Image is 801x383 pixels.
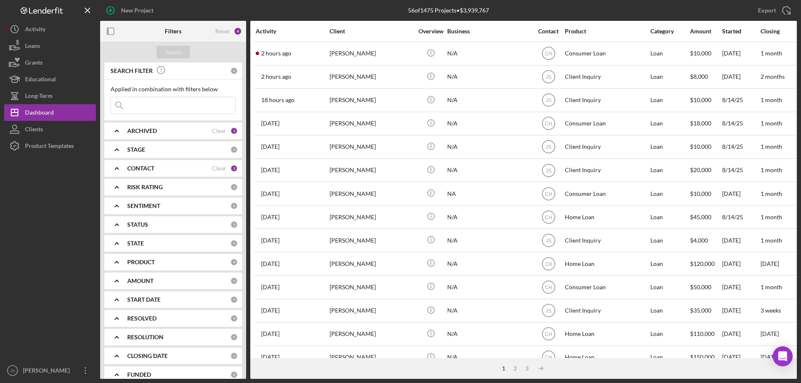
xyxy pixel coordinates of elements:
[261,97,295,103] time: 2025-08-15 02:22
[121,2,154,19] div: New Project
[722,253,760,275] div: [DATE]
[447,28,531,35] div: Business
[230,183,238,191] div: 0
[25,121,43,140] div: Clients
[565,66,648,88] div: Client Inquiry
[690,136,721,158] div: $10,000
[447,66,531,88] div: N/A
[230,221,238,228] div: 0
[230,165,238,172] div: 3
[565,346,648,368] div: Home Loan
[565,43,648,65] div: Consumer Loan
[4,104,96,121] button: Dashboard
[690,346,721,368] div: $150,000
[545,214,552,220] text: CH
[447,323,531,345] div: N/A
[230,315,238,322] div: 0
[127,221,148,228] b: STATUS
[330,28,413,35] div: Client
[722,113,760,135] div: 8/14/25
[545,285,552,290] text: CH
[545,74,551,80] text: JS
[722,323,760,345] div: [DATE]
[330,323,413,345] div: [PERSON_NAME]
[650,28,689,35] div: Category
[256,28,329,35] div: Activity
[690,300,721,322] div: $35,000
[650,183,689,205] div: Loan
[330,159,413,181] div: [PERSON_NAME]
[25,71,56,90] div: Educational
[330,346,413,368] div: [PERSON_NAME]
[650,136,689,158] div: Loan
[127,184,163,190] b: RISK RATING
[330,229,413,251] div: [PERSON_NAME]
[330,136,413,158] div: [PERSON_NAME]
[690,276,721,298] div: $50,000
[565,323,648,345] div: Home Loan
[330,89,413,111] div: [PERSON_NAME]
[330,300,413,322] div: [PERSON_NAME]
[25,54,43,73] div: Grants
[690,89,721,111] div: $10,000
[166,46,181,58] div: Apply
[650,113,689,135] div: Loan
[4,138,96,154] button: Product Templates
[230,277,238,285] div: 0
[10,368,15,373] text: JS
[4,38,96,54] button: Loans
[4,71,96,88] button: Educational
[761,330,779,337] time: [DATE]
[111,68,153,74] b: SEARCH FILTER
[690,323,721,345] div: $110,000
[261,214,280,220] time: 2025-08-14 15:07
[127,259,155,265] b: PRODUCT
[330,113,413,135] div: [PERSON_NAME]
[761,96,782,103] time: 1 month
[773,346,793,366] div: Open Intercom Messenger
[447,159,531,181] div: N/A
[565,136,648,158] div: Client Inquiry
[650,66,689,88] div: Loan
[4,54,96,71] a: Grants
[230,352,238,360] div: 0
[650,159,689,181] div: Loan
[4,21,96,38] button: Activity
[650,89,689,111] div: Loan
[127,128,157,134] b: ARCHIVED
[565,229,648,251] div: Client Inquiry
[650,229,689,251] div: Loan
[447,253,531,275] div: N/A
[761,50,782,57] time: 1 month
[722,159,760,181] div: 8/14/25
[230,296,238,303] div: 0
[545,98,551,103] text: JS
[4,88,96,104] button: Long-Term
[650,323,689,345] div: Loan
[261,73,291,80] time: 2025-08-15 18:06
[545,144,551,150] text: JS
[761,237,782,244] time: 1 month
[722,300,760,322] div: [DATE]
[230,333,238,341] div: 0
[447,276,531,298] div: N/A
[565,183,648,205] div: Consumer Loan
[25,138,74,156] div: Product Templates
[156,46,190,58] button: Apply
[165,28,181,35] b: Filters
[722,206,760,228] div: 8/14/25
[447,206,531,228] div: N/A
[565,113,648,135] div: Consumer Loan
[545,121,552,127] text: CH
[447,300,531,322] div: N/A
[127,371,151,378] b: FUNDED
[330,253,413,275] div: [PERSON_NAME]
[545,51,552,57] text: CH
[761,143,782,150] time: 1 month
[565,300,648,322] div: Client Inquiry
[212,128,226,134] div: Clear
[261,330,280,337] time: 2025-08-12 15:10
[650,300,689,322] div: Loan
